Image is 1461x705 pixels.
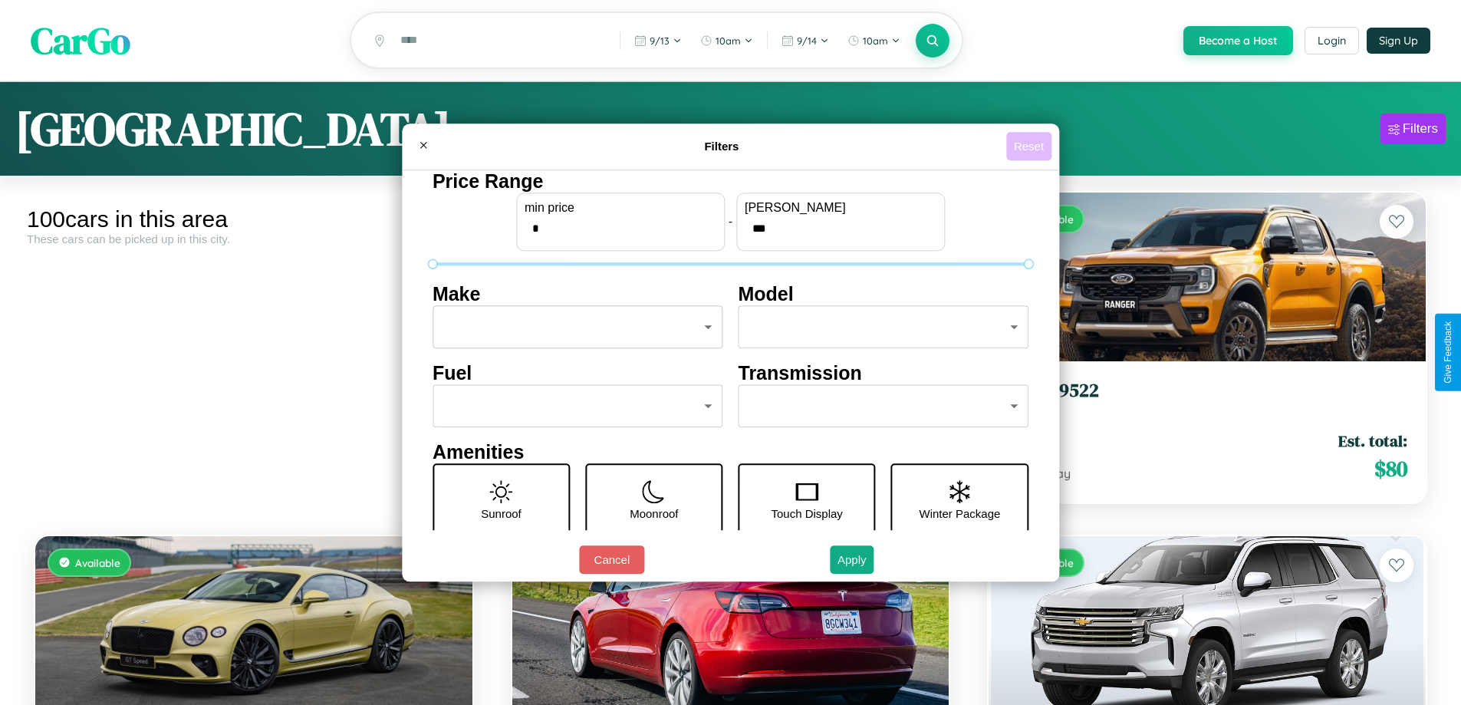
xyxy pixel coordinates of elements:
[1305,27,1359,54] button: Login
[739,283,1029,305] h4: Model
[1443,321,1453,384] div: Give Feedback
[920,503,1001,524] p: Winter Package
[481,503,522,524] p: Sunroof
[1006,132,1051,160] button: Reset
[15,97,451,160] h1: [GEOGRAPHIC_DATA]
[433,170,1028,193] h4: Price Range
[31,15,130,66] span: CarGo
[745,201,936,215] label: [PERSON_NAME]
[830,545,874,574] button: Apply
[27,206,481,232] div: 100 cars in this area
[1338,430,1407,452] span: Est. total:
[739,362,1029,384] h4: Transmission
[1007,380,1407,417] a: Ford L95222020
[27,232,481,245] div: These cars can be picked up in this city.
[1380,114,1446,144] button: Filters
[1374,453,1407,484] span: $ 80
[729,211,732,232] p: -
[437,140,1006,153] h4: Filters
[797,35,817,47] span: 9 / 14
[1007,380,1407,402] h3: Ford L9522
[1403,121,1438,137] div: Filters
[693,28,761,53] button: 10am
[75,556,120,569] span: Available
[433,362,723,384] h4: Fuel
[1367,28,1430,54] button: Sign Up
[433,441,1028,463] h4: Amenities
[1183,26,1293,55] button: Become a Host
[771,503,842,524] p: Touch Display
[433,283,723,305] h4: Make
[716,35,741,47] span: 10am
[650,35,670,47] span: 9 / 13
[627,28,689,53] button: 9/13
[840,28,908,53] button: 10am
[774,28,837,53] button: 9/14
[863,35,888,47] span: 10am
[630,503,678,524] p: Moonroof
[579,545,644,574] button: Cancel
[525,201,716,215] label: min price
